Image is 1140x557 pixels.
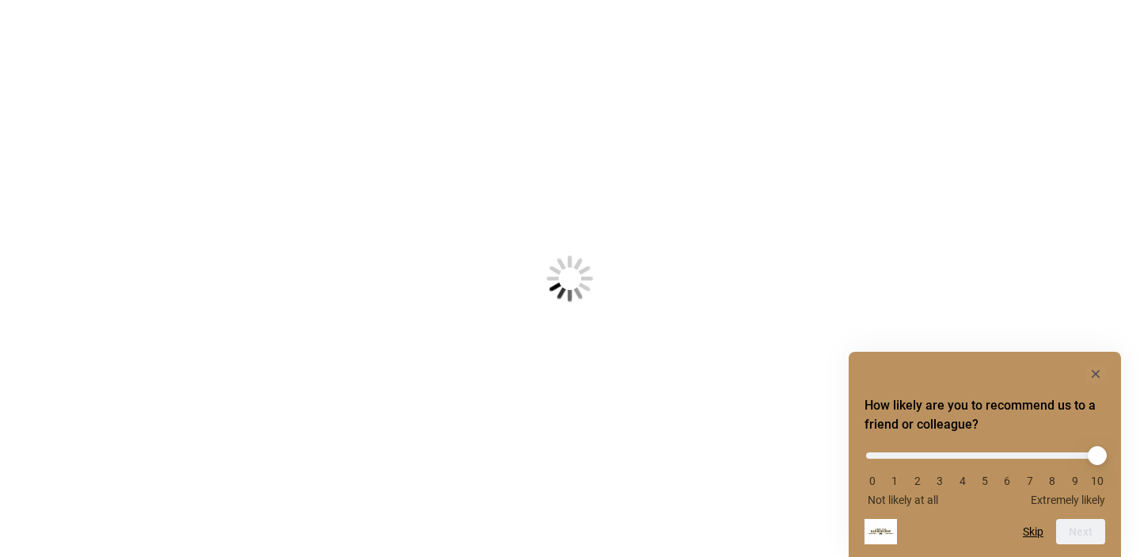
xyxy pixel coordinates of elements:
li: 4 [955,475,971,487]
li: 0 [864,475,880,487]
li: 1 [887,475,902,487]
li: 7 [1022,475,1038,487]
span: Not likely at all [868,494,938,506]
img: Loading [469,177,671,380]
span: Extremely likely [1031,494,1105,506]
li: 6 [999,475,1015,487]
li: 2 [910,475,925,487]
button: Next question [1056,519,1105,544]
li: 8 [1044,475,1060,487]
li: 5 [977,475,993,487]
button: Hide survey [1086,364,1105,383]
li: 10 [1089,475,1105,487]
li: 3 [932,475,948,487]
li: 9 [1067,475,1083,487]
button: Skip [1023,525,1043,538]
div: How likely are you to recommend us to a friend or colleague? Select an option from 0 to 10, with ... [864,441,1105,506]
div: How likely are you to recommend us to a friend or colleague? Select an option from 0 to 10, with ... [864,364,1105,544]
h2: How likely are you to recommend us to a friend or colleague? Select an option from 0 to 10, with ... [864,396,1105,434]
